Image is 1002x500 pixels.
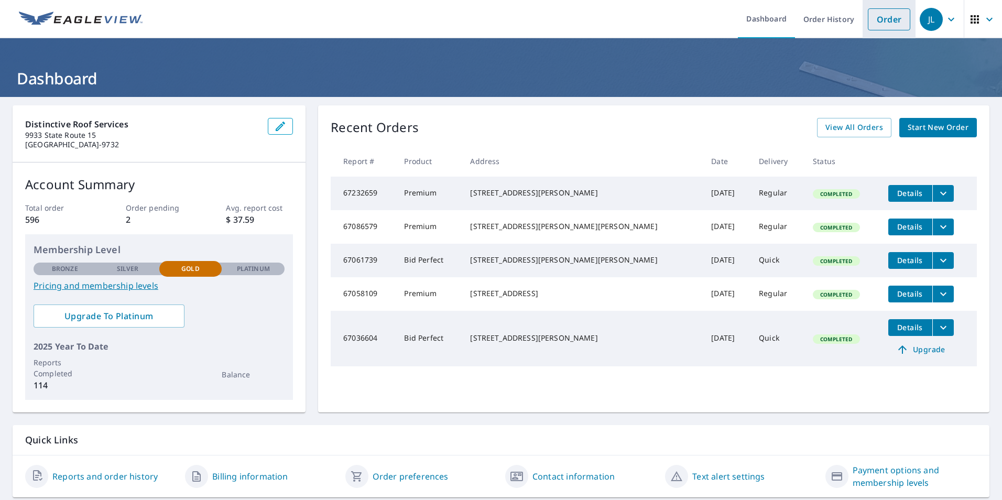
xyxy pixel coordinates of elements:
[25,118,259,131] p: Distinctive Roof Services
[126,202,193,213] p: Order pending
[703,177,750,210] td: [DATE]
[895,188,926,198] span: Details
[868,8,910,30] a: Order
[13,68,989,89] h1: Dashboard
[25,202,92,213] p: Total order
[396,277,462,311] td: Premium
[825,121,883,134] span: View All Orders
[899,118,977,137] a: Start New Order
[117,264,139,274] p: Silver
[470,255,694,265] div: [STREET_ADDRESS][PERSON_NAME][PERSON_NAME]
[237,264,270,274] p: Platinum
[470,333,694,343] div: [STREET_ADDRESS][PERSON_NAME]
[52,264,78,274] p: Bronze
[331,118,419,137] p: Recent Orders
[895,343,947,356] span: Upgrade
[888,219,932,235] button: detailsBtn-67086579
[34,379,96,392] p: 114
[888,341,954,358] a: Upgrade
[932,252,954,269] button: filesDropdownBtn-67061739
[25,213,92,226] p: 596
[750,311,804,366] td: Quick
[470,188,694,198] div: [STREET_ADDRESS][PERSON_NAME]
[331,311,396,366] td: 67036604
[52,470,158,483] a: Reports and order history
[25,433,977,447] p: Quick Links
[331,177,396,210] td: 67232659
[212,470,288,483] a: Billing information
[888,286,932,302] button: detailsBtn-67058109
[920,8,943,31] div: JL
[895,255,926,265] span: Details
[34,305,184,328] a: Upgrade To Platinum
[331,277,396,311] td: 67058109
[932,219,954,235] button: filesDropdownBtn-67086579
[895,322,926,332] span: Details
[750,146,804,177] th: Delivery
[908,121,968,134] span: Start New Order
[532,470,615,483] a: Contact information
[750,210,804,244] td: Regular
[814,257,858,265] span: Completed
[932,286,954,302] button: filesDropdownBtn-67058109
[396,244,462,277] td: Bid Perfect
[331,146,396,177] th: Report #
[932,185,954,202] button: filesDropdownBtn-67232659
[703,277,750,311] td: [DATE]
[34,243,285,257] p: Membership Level
[396,210,462,244] td: Premium
[181,264,199,274] p: Gold
[470,288,694,299] div: [STREET_ADDRESS]
[817,118,891,137] a: View All Orders
[814,291,858,298] span: Completed
[25,140,259,149] p: [GEOGRAPHIC_DATA]-9732
[703,146,750,177] th: Date
[226,202,293,213] p: Avg. report cost
[750,244,804,277] td: Quick
[814,190,858,198] span: Completed
[888,252,932,269] button: detailsBtn-67061739
[19,12,143,27] img: EV Logo
[888,185,932,202] button: detailsBtn-67232659
[814,335,858,343] span: Completed
[703,210,750,244] td: [DATE]
[895,222,926,232] span: Details
[126,213,193,226] p: 2
[25,175,293,194] p: Account Summary
[331,244,396,277] td: 67061739
[226,213,293,226] p: $ 37.59
[331,210,396,244] td: 67086579
[814,224,858,231] span: Completed
[396,177,462,210] td: Premium
[462,146,703,177] th: Address
[222,369,285,380] p: Balance
[703,244,750,277] td: [DATE]
[25,131,259,140] p: 9933 State Route 15
[692,470,765,483] a: Text alert settings
[373,470,449,483] a: Order preferences
[932,319,954,336] button: filesDropdownBtn-67036604
[750,277,804,311] td: Regular
[34,279,285,292] a: Pricing and membership levels
[895,289,926,299] span: Details
[888,319,932,336] button: detailsBtn-67036604
[804,146,879,177] th: Status
[853,464,977,489] a: Payment options and membership levels
[34,357,96,379] p: Reports Completed
[396,311,462,366] td: Bid Perfect
[470,221,694,232] div: [STREET_ADDRESS][PERSON_NAME][PERSON_NAME]
[34,340,285,353] p: 2025 Year To Date
[42,310,176,322] span: Upgrade To Platinum
[750,177,804,210] td: Regular
[396,146,462,177] th: Product
[703,311,750,366] td: [DATE]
